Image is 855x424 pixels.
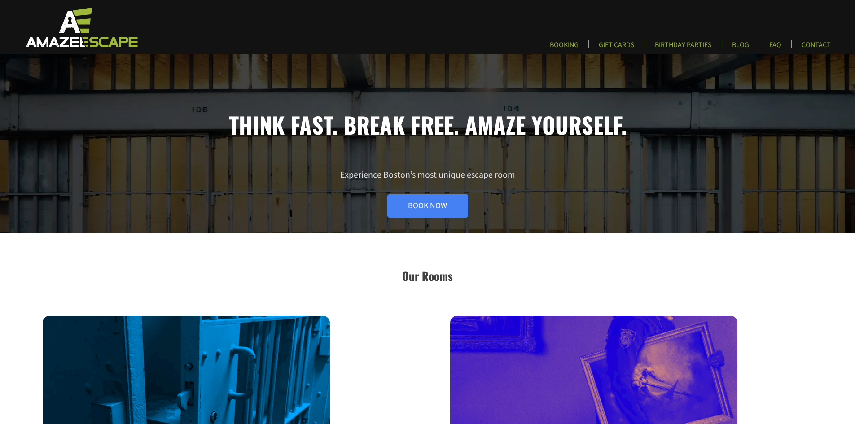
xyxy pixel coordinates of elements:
a: Book Now [387,194,468,218]
a: FAQ [762,40,789,55]
a: CONTACT [794,40,838,55]
a: BOOKING [543,40,586,55]
h1: Think fast. Break free. Amaze yourself. [43,111,812,138]
img: Escape Room Game in Boston Area [14,6,147,48]
a: GIFT CARDS [592,40,642,55]
p: Experience Boston’s most unique escape room [43,169,812,218]
a: BLOG [725,40,756,55]
a: BIRTHDAY PARTIES [648,40,719,55]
